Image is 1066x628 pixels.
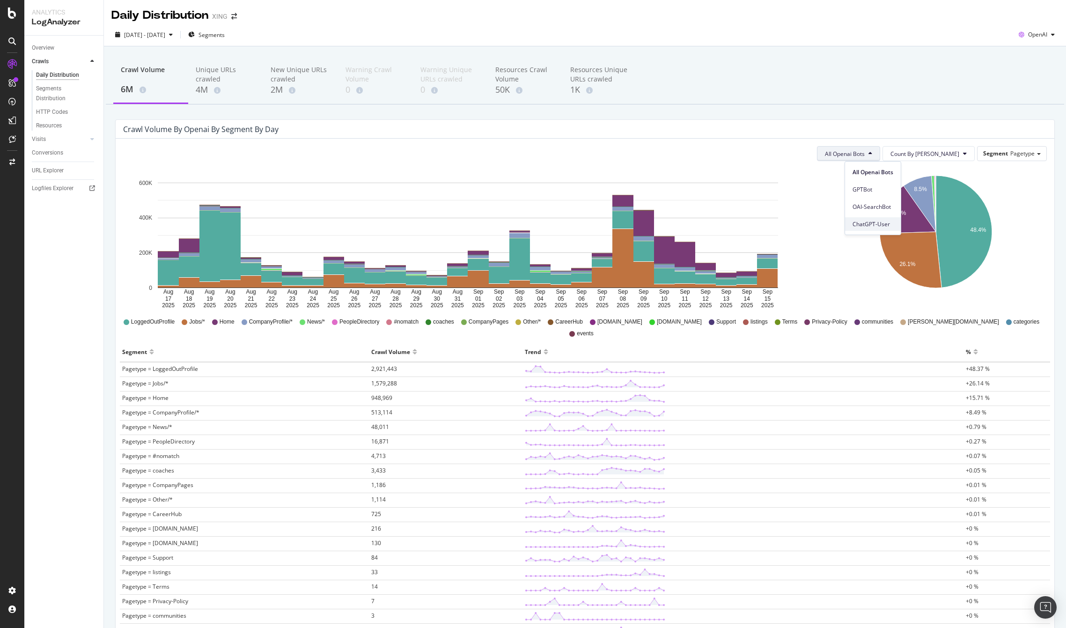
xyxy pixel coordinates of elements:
[493,302,505,309] text: 2025
[227,296,234,302] text: 20
[620,296,626,302] text: 08
[196,84,256,96] div: 4M
[617,302,629,309] text: 2025
[32,134,88,144] a: Visits
[351,296,358,302] text: 26
[914,186,927,192] text: 8.5%
[596,302,609,309] text: 2025
[570,65,630,84] div: Resources Unique URLs crawled
[432,289,442,296] text: Aug
[32,134,46,144] div: Visits
[122,612,186,620] span: Pagetype = communities
[371,394,392,402] span: 948,969
[1034,596,1057,619] div: Open Intercom Messenger
[453,289,463,296] text: Aug
[249,318,293,326] span: CompanyProfile/*
[966,612,978,620] span: +0 %
[371,379,397,387] span: 1,579,288
[371,344,410,359] div: Crawl Volume
[163,289,173,296] text: Aug
[32,166,97,176] a: URL Explorer
[184,289,194,296] text: Aug
[371,437,389,445] span: 16,871
[122,452,179,460] span: Pagetype = #nomatch
[267,289,277,296] text: Aug
[371,539,381,547] span: 130
[720,302,733,309] text: 2025
[183,302,195,309] text: 2025
[1010,149,1035,157] span: Pagetype
[122,510,182,518] span: Pagetype = CareerHub
[761,302,774,309] text: 2025
[372,296,378,302] text: 27
[246,289,256,296] text: Aug
[411,289,421,296] text: Aug
[165,296,172,302] text: 17
[680,289,690,296] text: Sep
[966,365,990,373] span: +48.37 %
[455,296,461,302] text: 31
[371,481,386,489] span: 1,186
[36,107,68,117] div: HTTP Codes
[205,289,214,296] text: Aug
[659,289,669,296] text: Sep
[122,408,199,416] span: Pagetype = CompanyProfile/*
[472,302,485,309] text: 2025
[390,302,402,309] text: 2025
[853,203,893,211] span: OAI-SearchBot
[32,17,96,28] div: LogAnalyzer
[682,296,688,302] text: 11
[966,554,978,562] span: +0 %
[744,296,750,302] text: 14
[723,296,729,302] text: 13
[198,31,225,39] span: Segments
[371,466,386,474] span: 3,433
[124,31,165,39] span: [DATE] - [DATE]
[469,318,508,326] span: CompanyPages
[900,261,916,268] text: 26.1%
[679,302,691,309] text: 2025
[371,568,378,576] span: 33
[1028,30,1047,38] span: OpenAI
[1015,27,1059,42] button: OpenAI
[371,423,389,431] span: 48,011
[189,318,205,326] span: Jobs/*
[123,125,279,134] div: Crawl Volume by openai by Segment by Day
[826,169,1045,309] svg: A chart.
[966,408,986,416] span: +8.49 %
[36,84,88,103] div: Segments Distribution
[817,146,880,161] button: All Openai Bots
[212,12,228,21] div: XING
[370,289,380,296] text: Aug
[122,525,198,532] span: Pagetype = [DOMAIN_NAME]
[36,121,97,131] a: Resources
[523,318,541,326] span: Other/*
[139,215,152,222] text: 400K
[966,525,978,532] span: +0 %
[556,289,566,296] text: Sep
[121,65,181,83] div: Crawl Volume
[966,510,986,518] span: +0.01 %
[122,423,172,431] span: Pagetype = News/*
[716,318,736,326] span: Support
[122,554,173,562] span: Pagetype = Support
[516,296,523,302] text: 03
[36,107,97,117] a: HTTP Codes
[346,65,405,84] div: Warning Crawl Volume
[123,169,812,309] div: A chart.
[702,296,709,302] text: 12
[390,289,400,296] text: Aug
[371,554,378,562] span: 84
[575,302,588,309] text: 2025
[535,289,545,296] text: Sep
[658,302,670,309] text: 2025
[329,289,338,296] text: Aug
[853,220,893,229] span: ChatGPT-User
[149,285,152,291] text: 0
[32,43,54,53] div: Overview
[966,344,971,359] div: %
[32,57,88,66] a: Crawls
[131,318,175,326] span: LoggedOutProfile
[534,302,547,309] text: 2025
